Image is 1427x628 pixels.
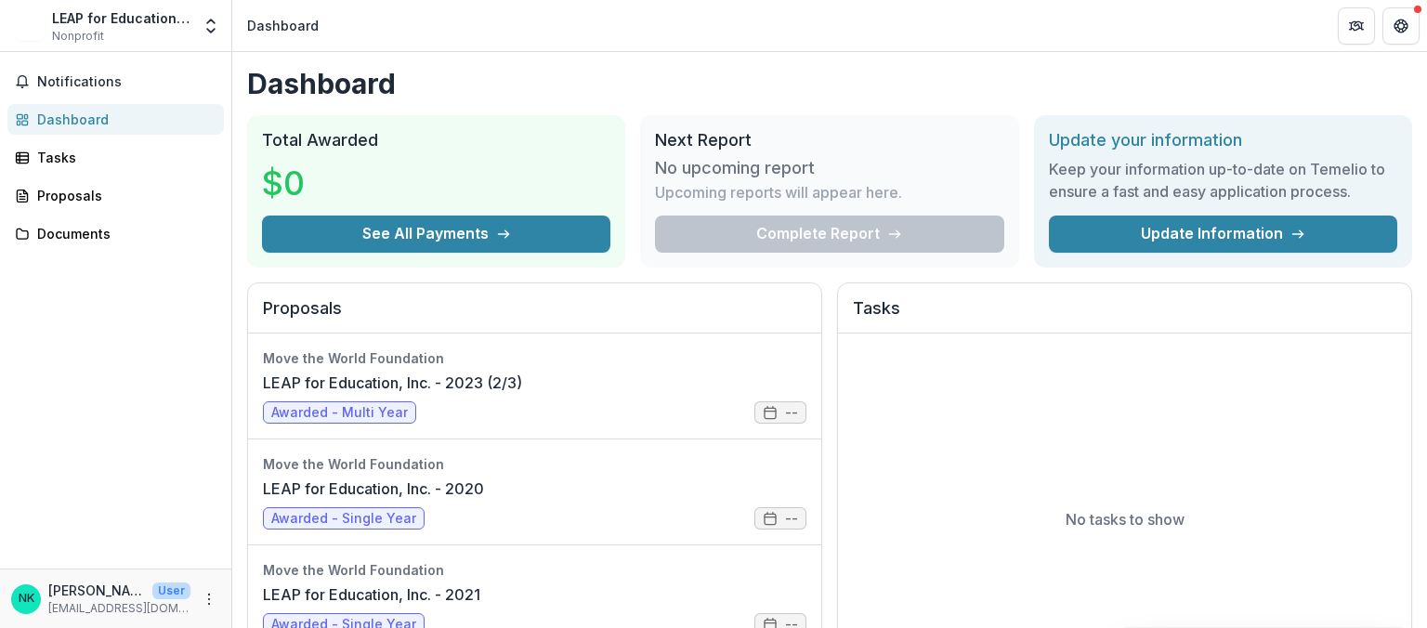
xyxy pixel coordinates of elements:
[37,224,209,243] div: Documents
[240,12,326,39] nav: breadcrumb
[1338,7,1375,45] button: Partners
[37,186,209,205] div: Proposals
[7,67,224,97] button: Notifications
[1049,216,1397,253] a: Update Information
[1382,7,1420,45] button: Get Help
[19,593,34,605] div: Nancy Kelly
[37,110,209,129] div: Dashboard
[263,298,806,334] h2: Proposals
[1066,508,1185,530] p: No tasks to show
[853,298,1396,334] h2: Tasks
[1049,130,1397,150] h2: Update your information
[247,67,1412,100] h1: Dashboard
[7,142,224,173] a: Tasks
[262,130,610,150] h2: Total Awarded
[263,583,480,606] a: LEAP for Education, Inc. - 2021
[7,218,224,249] a: Documents
[152,582,190,599] p: User
[655,130,1003,150] h2: Next Report
[655,181,902,203] p: Upcoming reports will appear here.
[52,8,190,28] div: LEAP for Education, Inc.
[37,74,216,90] span: Notifications
[263,478,484,500] a: LEAP for Education, Inc. - 2020
[48,581,145,600] p: [PERSON_NAME]
[262,158,401,208] h3: $0
[263,372,522,394] a: LEAP for Education, Inc. - 2023 (2/3)
[7,104,224,135] a: Dashboard
[52,28,104,45] span: Nonprofit
[198,588,220,610] button: More
[262,216,610,253] button: See All Payments
[37,148,209,167] div: Tasks
[48,600,190,617] p: [EMAIL_ADDRESS][DOMAIN_NAME]
[198,7,224,45] button: Open entity switcher
[655,158,815,178] h3: No upcoming report
[1049,158,1397,203] h3: Keep your information up-to-date on Temelio to ensure a fast and easy application process.
[247,16,319,35] div: Dashboard
[7,180,224,211] a: Proposals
